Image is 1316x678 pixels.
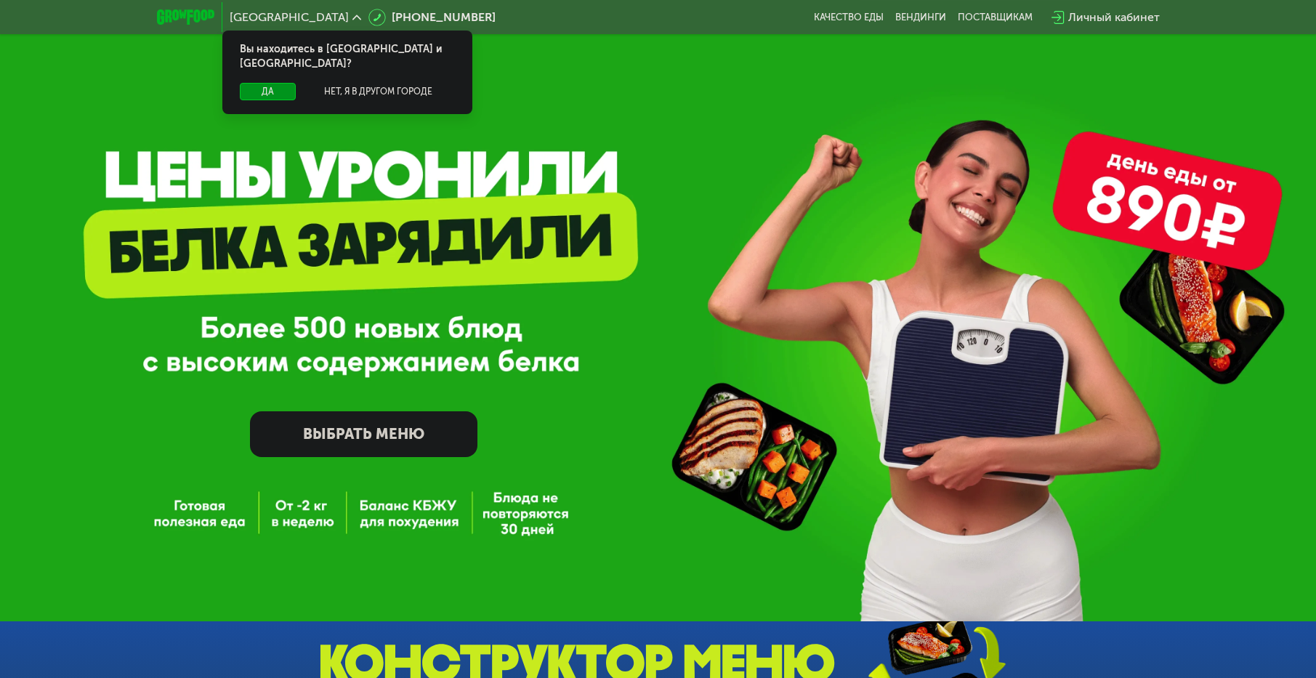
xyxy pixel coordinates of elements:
[250,411,477,457] a: ВЫБРАТЬ МЕНЮ
[368,9,496,26] a: [PHONE_NUMBER]
[958,12,1033,23] div: поставщикам
[814,12,884,23] a: Качество еды
[302,83,455,100] button: Нет, я в другом городе
[240,83,296,100] button: Да
[230,12,349,23] span: [GEOGRAPHIC_DATA]
[1068,9,1160,26] div: Личный кабинет
[895,12,946,23] a: Вендинги
[222,31,472,83] div: Вы находитесь в [GEOGRAPHIC_DATA] и [GEOGRAPHIC_DATA]?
